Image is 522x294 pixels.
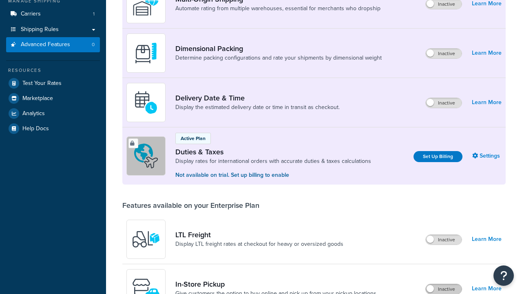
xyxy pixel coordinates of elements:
a: Learn More [472,47,502,59]
a: Duties & Taxes [175,147,371,156]
label: Inactive [426,98,462,108]
a: Learn More [472,234,502,245]
span: 0 [92,41,95,48]
div: Features available on your Enterprise Plan [122,201,259,210]
a: Display rates for international orders with accurate duties & taxes calculations [175,157,371,165]
a: Display the estimated delivery date or time in transit as checkout. [175,103,340,111]
a: Settings [472,150,502,162]
a: LTL Freight [175,230,343,239]
img: y79ZsPf0fXUFUhFXDzUgf+ktZg5F2+ohG75+v3d2s1D9TjoU8PiyCIluIjV41seZevKCRuEjTPPOKHJsQcmKCXGdfprl3L4q7... [132,225,160,254]
span: Advanced Features [21,41,70,48]
span: Carriers [21,11,41,18]
a: Help Docs [6,121,100,136]
label: Inactive [426,49,462,58]
a: Marketplace [6,91,100,106]
a: Determine packing configurations and rate your shipments by dimensional weight [175,54,382,62]
li: Carriers [6,7,100,22]
img: gfkeb5ejjkALwAAAABJRU5ErkJggg== [132,88,160,117]
p: Active Plan [181,135,206,142]
a: Shipping Rules [6,22,100,37]
a: Carriers1 [6,7,100,22]
div: Resources [6,67,100,74]
span: 1 [93,11,95,18]
span: Test Your Rates [22,80,62,87]
span: Analytics [22,110,45,117]
a: In-Store Pickup [175,280,376,289]
span: Shipping Rules [21,26,59,33]
span: Marketplace [22,95,53,102]
a: Display LTL freight rates at checkout for heavy or oversized goods [175,240,343,248]
a: Automate rating from multiple warehouses, essential for merchants who dropship [175,4,380,13]
a: Test Your Rates [6,76,100,91]
span: Help Docs [22,125,49,132]
a: Advanced Features0 [6,37,100,52]
p: Not available on trial. Set up billing to enable [175,171,371,180]
label: Inactive [426,235,462,245]
label: Inactive [426,284,462,294]
a: Analytics [6,106,100,121]
button: Open Resource Center [493,265,514,286]
li: Advanced Features [6,37,100,52]
img: DTVBYsAAAAAASUVORK5CYII= [132,39,160,67]
a: Set Up Billing [414,151,462,162]
a: Learn More [472,97,502,108]
a: Delivery Date & Time [175,94,340,102]
a: Dimensional Packing [175,44,382,53]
